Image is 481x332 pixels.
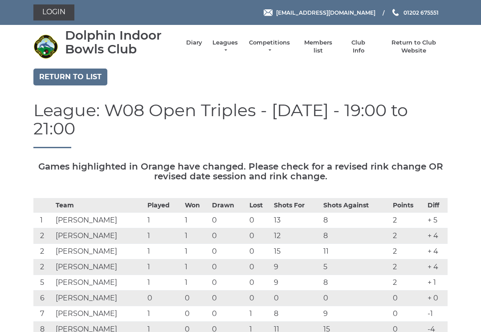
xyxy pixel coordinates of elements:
td: 11 [321,244,391,259]
td: 0 [247,291,272,306]
h5: Games highlighted in Orange have changed. Please check for a revised rink change OR revised date ... [33,162,448,181]
td: 1 [183,244,210,259]
td: 6 [33,291,53,306]
td: 0 [210,228,247,244]
a: Email [EMAIL_ADDRESS][DOMAIN_NAME] [264,8,375,17]
td: 2 [391,259,425,275]
img: Dolphin Indoor Bowls Club [33,34,58,59]
th: Lost [247,198,272,213]
td: 8 [321,275,391,291]
a: Members list [299,39,336,55]
td: + 4 [425,259,448,275]
a: Return to Club Website [380,39,448,55]
td: 1 [145,244,183,259]
td: 2 [391,228,425,244]
td: 1 [183,213,210,228]
img: Email [264,9,273,16]
td: 1 [145,275,183,291]
td: 0 [210,259,247,275]
td: 0 [247,228,272,244]
a: Competitions [248,39,291,55]
td: 5 [321,259,391,275]
td: + 1 [425,275,448,291]
img: Phone us [392,9,399,16]
td: [PERSON_NAME] [53,213,145,228]
h1: League: W08 Open Triples - [DATE] - 19:00 to 21:00 [33,101,448,149]
th: Won [183,198,210,213]
div: Dolphin Indoor Bowls Club [65,28,177,56]
td: + 0 [425,291,448,306]
td: 7 [33,306,53,322]
td: + 4 [425,228,448,244]
td: 1 [33,213,53,228]
td: 9 [272,259,321,275]
a: Return to list [33,69,107,85]
td: 5 [33,275,53,291]
th: Team [53,198,145,213]
td: -1 [425,306,448,322]
td: 0 [247,244,272,259]
td: 2 [391,213,425,228]
td: 0 [145,291,183,306]
td: 9 [321,306,391,322]
a: Club Info [346,39,371,55]
th: Drawn [210,198,247,213]
a: Leagues [211,39,239,55]
td: 0 [183,291,210,306]
td: 0 [210,213,247,228]
td: 0 [210,306,247,322]
td: 0 [247,213,272,228]
td: 0 [272,291,321,306]
td: [PERSON_NAME] [53,275,145,291]
td: 1 [145,259,183,275]
td: 1 [145,306,183,322]
td: 1 [183,259,210,275]
td: [PERSON_NAME] [53,228,145,244]
td: 8 [272,306,321,322]
td: [PERSON_NAME] [53,259,145,275]
td: 12 [272,228,321,244]
td: 8 [321,228,391,244]
td: [PERSON_NAME] [53,244,145,259]
td: 0 [391,291,425,306]
td: 2 [33,259,53,275]
td: 0 [391,306,425,322]
td: 1 [183,275,210,291]
a: Login [33,4,74,20]
td: 1 [247,306,272,322]
td: 9 [272,275,321,291]
span: 01202 675551 [404,9,439,16]
td: 1 [145,228,183,244]
th: Diff [425,198,448,213]
td: 8 [321,213,391,228]
th: Shots For [272,198,321,213]
td: 0 [321,291,391,306]
td: 0 [210,275,247,291]
td: 15 [272,244,321,259]
td: 13 [272,213,321,228]
th: Played [145,198,183,213]
td: + 5 [425,213,448,228]
td: + 4 [425,244,448,259]
span: [EMAIL_ADDRESS][DOMAIN_NAME] [276,9,375,16]
th: Points [391,198,425,213]
td: [PERSON_NAME] [53,291,145,306]
td: 0 [247,275,272,291]
td: 2 [33,244,53,259]
td: 0 [210,244,247,259]
td: 2 [391,244,425,259]
td: [PERSON_NAME] [53,306,145,322]
td: 2 [391,275,425,291]
a: Phone us 01202 675551 [391,8,439,17]
a: Diary [186,39,202,47]
td: 1 [145,213,183,228]
th: Shots Against [321,198,391,213]
td: 0 [247,259,272,275]
td: 0 [183,306,210,322]
td: 1 [183,228,210,244]
td: 2 [33,228,53,244]
td: 0 [210,291,247,306]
